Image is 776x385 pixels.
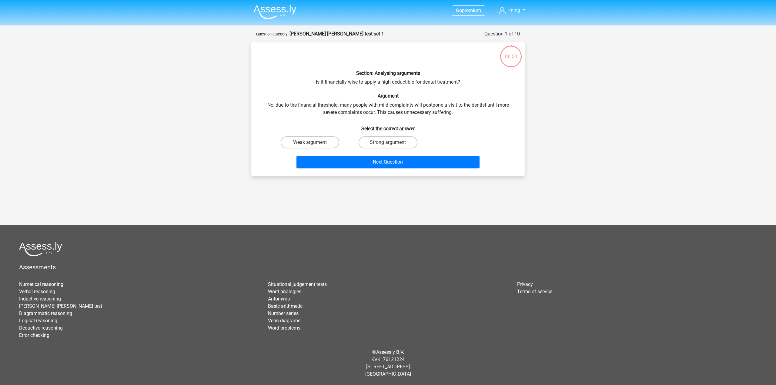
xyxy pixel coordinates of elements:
div: 06:00 [500,45,522,60]
a: Deductive reasoning [19,325,63,331]
a: Assessly B.V. [376,349,404,355]
a: Number series [268,310,299,316]
a: Antonyms [268,296,290,302]
strong: [PERSON_NAME] [PERSON_NAME] test set 1 [289,31,384,37]
img: Assessly logo [19,242,62,256]
h6: Section: Analysing arguments [261,70,515,76]
a: ming [497,7,527,14]
a: Terms of service [517,289,552,294]
h5: Assessments [19,264,757,271]
span: Go [456,8,462,13]
a: Basic arithmetic [268,303,303,309]
a: Word analogies [268,289,301,294]
a: Word problems [268,325,300,331]
a: Verbal reasoning [19,289,55,294]
a: Inductive reasoning [19,296,61,302]
div: Question 1 of 10 [484,30,520,38]
a: Diagrammatic reasoning [19,310,72,316]
a: Venn diagrams [268,318,300,324]
a: Numerical reasoning [19,281,63,287]
small: Question category: [256,32,288,36]
span: premium [462,8,481,13]
a: [PERSON_NAME] [PERSON_NAME] test [19,303,102,309]
div: Is it financially wise to apply a high deductible for dental treatment? No, due to the financial ... [254,47,522,171]
a: Logical reasoning [19,318,57,324]
button: Next Question [296,156,480,168]
a: Privacy [517,281,533,287]
a: Error checking [19,332,49,338]
a: Situational judgement tests [268,281,327,287]
div: © KVK: 76121224 [STREET_ADDRESS] [GEOGRAPHIC_DATA] [15,344,761,383]
h6: Argument [261,93,515,99]
span: ming [509,7,520,13]
h6: Select the correct answer [261,121,515,131]
label: Weak argument [281,136,339,148]
a: Gopremium [452,6,485,15]
label: Strong argument [359,136,417,148]
img: Assessly [253,5,296,19]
